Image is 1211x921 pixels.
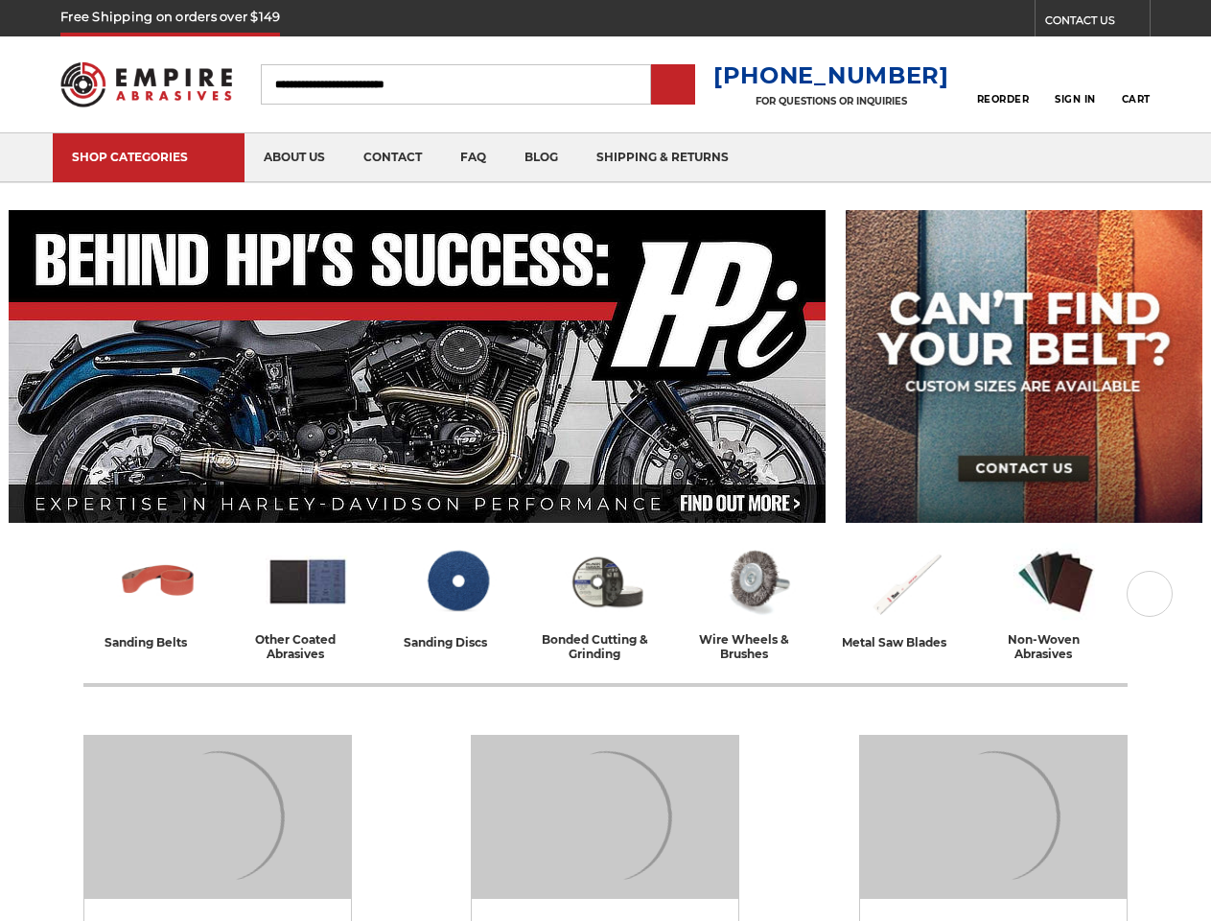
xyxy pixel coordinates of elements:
a: Cart [1122,63,1151,106]
img: Sanding Belts [84,736,351,899]
div: sanding discs [404,632,512,652]
img: Other Coated Abrasives [266,540,350,623]
a: other coated abrasives [241,540,375,661]
div: sanding belts [105,632,212,652]
a: about us [245,133,344,182]
div: SHOP CATEGORIES [72,150,225,164]
button: Next [1127,571,1173,617]
a: blog [505,133,577,182]
img: Sanding Belts [116,540,200,623]
span: Reorder [977,93,1030,106]
a: CONTACT US [1045,10,1150,36]
img: Metal Saw Blades [864,540,948,623]
img: Sanding Discs [860,736,1127,899]
div: wire wheels & brushes [689,632,824,661]
input: Submit [654,66,692,105]
img: Empire Abrasives [60,51,232,118]
a: non-woven abrasives [989,540,1123,661]
img: Non-woven Abrasives [1013,540,1098,623]
img: Banner for an interview featuring Horsepower Inc who makes Harley performance upgrades featured o... [9,210,827,523]
span: Cart [1122,93,1151,106]
a: [PHONE_NUMBER] [713,61,949,89]
img: promo banner for custom belts. [846,210,1202,523]
a: contact [344,133,441,182]
a: sanding belts [91,540,225,652]
a: shipping & returns [577,133,748,182]
a: sanding discs [390,540,524,652]
div: other coated abrasives [241,632,375,661]
img: Other Coated Abrasives [472,736,738,899]
img: Sanding Discs [415,540,500,623]
div: non-woven abrasives [989,632,1123,661]
a: metal saw blades [839,540,973,652]
a: Reorder [977,63,1030,105]
div: bonded cutting & grinding [540,632,674,661]
a: faq [441,133,505,182]
img: Wire Wheels & Brushes [714,540,799,623]
p: FOR QUESTIONS OR INQUIRIES [713,95,949,107]
img: Bonded Cutting & Grinding [565,540,649,623]
span: Sign In [1055,93,1096,106]
a: bonded cutting & grinding [540,540,674,661]
div: metal saw blades [842,632,971,652]
a: wire wheels & brushes [689,540,824,661]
